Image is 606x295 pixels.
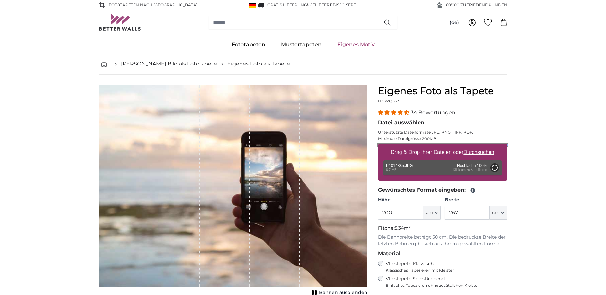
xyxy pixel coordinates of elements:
[99,14,141,31] img: Betterwalls
[109,2,198,8] span: Fototapeten nach [GEOGRAPHIC_DATA]
[378,225,507,231] p: Fläche:
[378,250,507,258] legend: Material
[121,60,217,68] a: [PERSON_NAME] Bild als Fototapete
[227,60,290,68] a: Eigenes Foto als Tapete
[378,234,507,247] p: Die Bahnbreite beträgt 50 cm. Die bedruckte Breite der letzten Bahn ergibt sich aus Ihrem gewählt...
[386,283,507,288] span: Einfaches Tapezieren ohne zusätzlichen Kleister
[464,149,494,155] u: Durchsuchen
[378,130,507,135] p: Unterstützte Dateiformate JPG, PNG, TIFF, PDF.
[267,2,308,7] span: GRATIS Lieferung!
[378,119,507,127] legend: Datei auswählen
[492,210,500,216] span: cm
[378,186,507,194] legend: Gewünschtes Format eingeben:
[378,109,411,116] span: 4.32 stars
[378,136,507,141] p: Maximale Dateigrösse 200MB.
[308,2,357,7] span: -
[490,206,507,220] button: cm
[378,85,507,97] h1: Eigenes Foto als Tapete
[273,36,330,53] a: Mustertapeten
[99,53,507,75] nav: breadcrumbs
[249,3,256,8] img: Deutschland
[423,206,441,220] button: cm
[446,2,507,8] span: 60'000 ZUFRIEDENE KUNDEN
[386,268,502,273] span: Klassisches Tapezieren mit Kleister
[411,109,455,116] span: 34 Bewertungen
[330,36,383,53] a: Eigenes Motiv
[445,197,507,203] label: Breite
[386,261,502,273] label: Vliestapete Klassisch
[310,2,357,7] span: Geliefert bis 16. Sept.
[395,225,411,231] span: 5.34m²
[388,146,497,159] label: Drag & Drop Ihrer Dateien oder
[426,210,433,216] span: cm
[386,276,507,288] label: Vliestapete Selbstklebend
[224,36,273,53] a: Fototapeten
[378,99,399,103] span: Nr. WQ553
[378,197,440,203] label: Höhe
[444,17,464,28] button: (de)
